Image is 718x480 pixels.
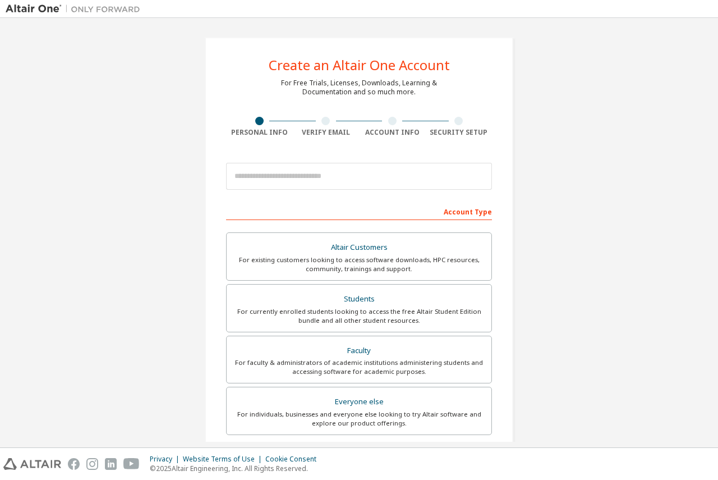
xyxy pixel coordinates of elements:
img: altair_logo.svg [3,458,61,470]
div: Privacy [150,455,183,464]
div: For individuals, businesses and everyone else looking to try Altair software and explore our prod... [233,410,485,428]
div: For faculty & administrators of academic institutions administering students and accessing softwa... [233,358,485,376]
div: Website Terms of Use [183,455,265,464]
div: Faculty [233,343,485,359]
div: For currently enrolled students looking to access the free Altair Student Edition bundle and all ... [233,307,485,325]
div: Security Setup [426,128,493,137]
div: Personal Info [226,128,293,137]
div: Account Type [226,202,492,220]
div: For Free Trials, Licenses, Downloads, Learning & Documentation and so much more. [281,79,437,97]
p: © 2025 Altair Engineering, Inc. All Rights Reserved. [150,464,323,473]
img: youtube.svg [123,458,140,470]
div: Students [233,291,485,307]
div: Create an Altair One Account [269,58,450,72]
img: instagram.svg [86,458,98,470]
div: Everyone else [233,394,485,410]
div: Account Info [359,128,426,137]
div: Verify Email [293,128,360,137]
img: Altair One [6,3,146,15]
div: Cookie Consent [265,455,323,464]
div: Altair Customers [233,240,485,255]
div: For existing customers looking to access software downloads, HPC resources, community, trainings ... [233,255,485,273]
img: linkedin.svg [105,458,117,470]
img: facebook.svg [68,458,80,470]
